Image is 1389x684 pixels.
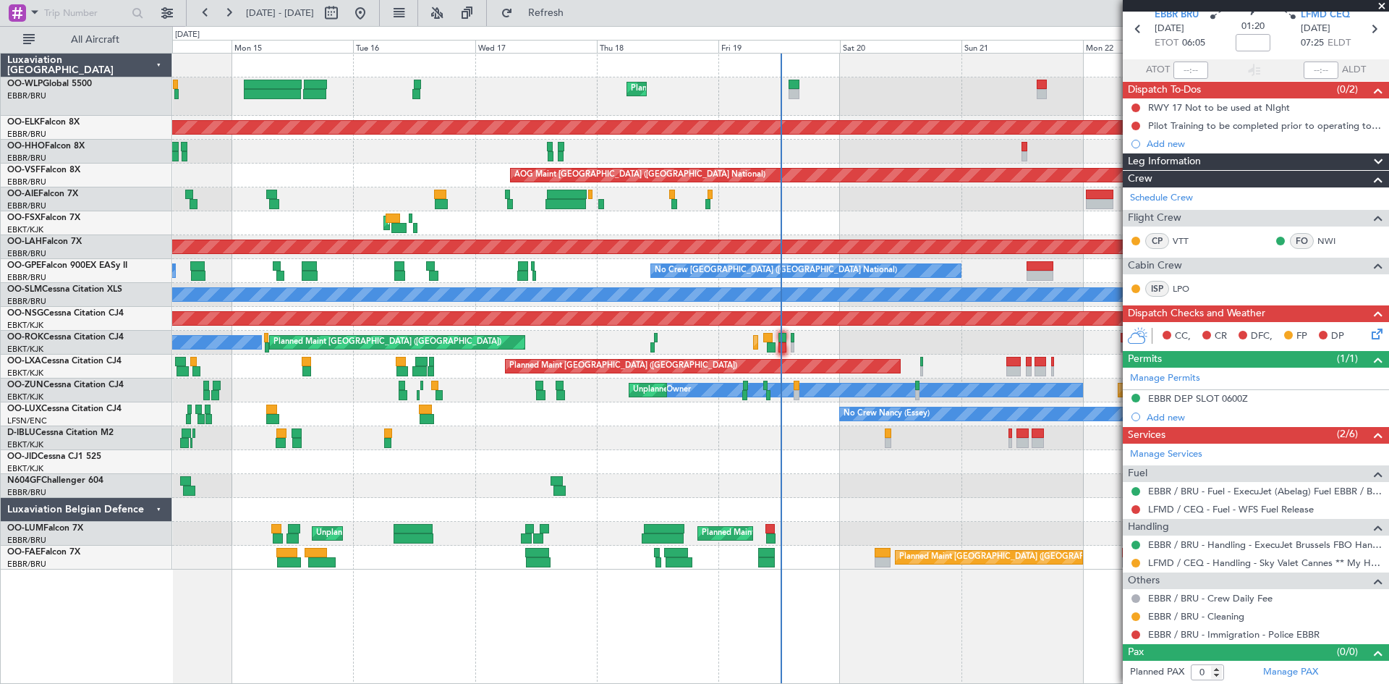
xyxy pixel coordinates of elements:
a: VTT [1173,235,1205,248]
span: ETOT [1155,36,1178,51]
span: All Aircraft [38,35,153,45]
a: OO-GPEFalcon 900EX EASy II [7,261,127,270]
a: EBKT/KJK [7,368,43,379]
span: Fuel [1128,465,1147,482]
a: OO-FAEFalcon 7X [7,548,80,557]
span: [DATE] [1301,22,1330,36]
a: EBBR/BRU [7,177,46,187]
span: (2/6) [1337,426,1358,442]
a: EBBR/BRU [7,153,46,164]
div: Fri 19 [718,40,840,53]
a: OO-NSGCessna Citation CJ4 [7,309,124,318]
div: Sun 21 [961,40,1083,53]
span: LFMD CEQ [1301,8,1350,22]
a: OO-SLMCessna Citation XLS [7,285,122,294]
span: Services [1128,427,1165,444]
span: Permits [1128,351,1162,368]
a: OO-LXACessna Citation CJ4 [7,357,122,366]
a: OO-LAHFalcon 7X [7,237,82,246]
button: Refresh [494,1,581,25]
a: EBKT/KJK [7,463,43,474]
span: EBBR BRU [1155,8,1199,22]
span: Leg Information [1128,153,1201,170]
a: EBBR/BRU [7,559,46,570]
div: Mon 15 [231,40,353,53]
div: Add new [1147,411,1382,423]
div: ISP [1145,281,1169,297]
span: Handling [1128,519,1169,536]
span: [DATE] [1155,22,1184,36]
span: OO-ZUN [7,381,43,389]
a: OO-VSFFalcon 8X [7,166,80,174]
div: AOG Maint Kortrijk-[GEOGRAPHIC_DATA] [388,212,545,234]
span: [DATE] - [DATE] [246,7,314,20]
a: EBBR/BRU [7,535,46,546]
div: Pilot Training to be completed prior to operating to LFMD [1148,119,1382,132]
input: Trip Number [44,2,127,24]
div: Sat 20 [840,40,961,53]
span: CR [1215,329,1227,344]
span: (0/0) [1337,644,1358,659]
a: OO-FSXFalcon 7X [7,214,80,222]
button: All Aircraft [16,28,157,51]
span: D-IBLU [7,428,35,437]
span: Dispatch Checks and Weather [1128,305,1265,322]
div: Mon 22 [1083,40,1205,53]
div: Planned Maint [GEOGRAPHIC_DATA] ([GEOGRAPHIC_DATA]) [509,355,737,377]
span: ALDT [1342,63,1366,77]
a: EBBR/BRU [7,129,46,140]
a: OO-AIEFalcon 7X [7,190,78,198]
a: Manage Permits [1130,371,1200,386]
a: EBBR/BRU [7,90,46,101]
label: Planned PAX [1130,665,1184,680]
a: EBBR/BRU [7,272,46,283]
div: FO [1290,233,1314,249]
div: Planned Maint [GEOGRAPHIC_DATA] ([GEOGRAPHIC_DATA] National) [899,546,1161,568]
div: Unplanned Maint [GEOGRAPHIC_DATA] ([GEOGRAPHIC_DATA] National) [316,523,588,544]
div: CP [1145,233,1169,249]
a: OO-HHOFalcon 8X [7,142,85,151]
input: --:-- [1173,62,1208,79]
span: OO-WLP [7,80,43,88]
div: Owner [666,379,691,401]
span: DP [1331,329,1344,344]
span: OO-AIE [7,190,38,198]
span: Pax [1128,644,1144,661]
a: EBBR / BRU - Crew Daily Fee [1148,592,1273,604]
div: AOG Maint [GEOGRAPHIC_DATA] ([GEOGRAPHIC_DATA] National) [514,164,765,186]
a: D-IBLUCessna Citation M2 [7,428,114,437]
div: [DATE] [175,29,200,41]
a: OO-ROKCessna Citation CJ4 [7,333,124,342]
div: RWY 17 Not to be used at NIght [1148,101,1290,114]
div: Planned Maint [GEOGRAPHIC_DATA] ([GEOGRAPHIC_DATA]) [273,332,501,353]
span: OO-VSF [7,166,41,174]
span: (0/2) [1337,82,1358,97]
span: Others [1128,573,1160,589]
a: OO-ELKFalcon 8X [7,118,80,127]
a: Manage PAX [1263,665,1318,680]
span: OO-NSG [7,309,43,318]
div: Add new [1147,138,1382,150]
a: EBBR/BRU [7,248,46,259]
a: EBKT/KJK [7,224,43,235]
div: Planned Maint Kortrijk-[GEOGRAPHIC_DATA] [757,332,926,353]
div: Wed 17 [475,40,597,53]
a: OO-LUMFalcon 7X [7,524,83,533]
div: No Crew [GEOGRAPHIC_DATA] ([GEOGRAPHIC_DATA] National) [655,260,897,282]
span: 07:25 [1301,36,1324,51]
a: EBBR / BRU - Handling - ExecuJet Brussels FBO Handling Abelag [1148,539,1382,551]
a: EBKT/KJK [7,344,43,355]
a: Schedule Crew [1130,191,1193,206]
span: OO-JID [7,452,38,461]
span: Crew [1128,171,1152,187]
a: EBBR/BRU [7,296,46,307]
a: EBBR / BRU - Immigration - Police EBBR [1148,628,1320,641]
span: OO-LUM [7,524,43,533]
div: Thu 18 [597,40,718,53]
span: 06:05 [1182,36,1205,51]
a: N604GFChallenger 604 [7,476,103,485]
span: Cabin Crew [1128,258,1182,274]
a: EBBR/BRU [7,200,46,211]
span: Flight Crew [1128,210,1181,227]
a: LPO [1173,282,1205,295]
